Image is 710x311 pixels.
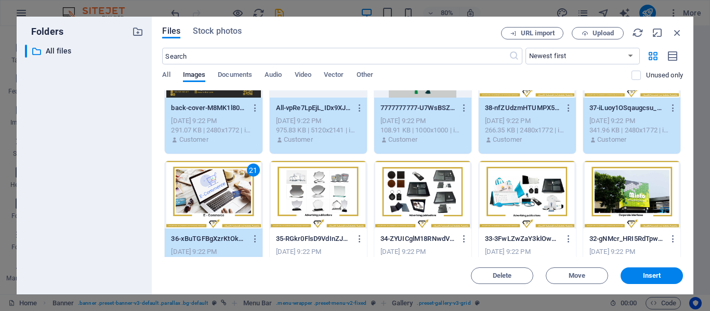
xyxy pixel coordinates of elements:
span: Delete [493,273,512,279]
span: All [162,69,170,83]
div: 108.91 KB | 1000x1000 | image/jpeg [380,126,465,135]
p: back-cover-M8MK1l80Ya8JIQFArLgpeg.jpg [171,103,246,113]
div: 266.35 KB | 2480x1772 | image/jpeg [485,126,570,135]
span: Upload [593,30,614,36]
span: Documents [218,69,252,83]
p: 34-ZYUICglM18RNwdViXjnA4g.jpg [380,234,456,244]
span: Paste clipboard [258,295,315,310]
span: Insert [643,273,661,279]
div: ​ [25,45,27,58]
div: [DATE] 9:22 PM [589,116,674,126]
button: Delete [471,267,533,284]
p: 38-nfZUdzmHTUMPX5gVoANS2w.jpg [485,103,560,113]
div: 291.07 KB | 2480x1772 | image/jpeg [171,126,256,135]
p: Customer [179,135,208,144]
p: Customer [388,135,417,144]
p: 36-xBuTGFBgXzrKtOkO6QY1bQ.jpg [171,234,246,244]
div: [DATE] 9:22 PM [485,116,570,126]
span: URL import [521,30,555,36]
p: All-vpRe7LpEjL_IDx9XJOnMIw.jpg [276,103,351,113]
p: 33-3FwLZwZaY3klOwD5GJFCXw.jpg [485,234,560,244]
p: All files [46,45,125,57]
div: [DATE] 9:22 PM [276,116,361,126]
div: 341.96 KB | 2480x1772 | image/jpeg [589,126,674,135]
p: 32-gNMcr_HRI5RdTpw2clPHhA.jpg [589,234,665,244]
div: 305.24 KB | 2480x1772 | image/jpeg [380,256,465,266]
i: Create new folder [132,26,143,37]
span: Vector [324,69,344,83]
div: 256.53 KB | 2480x1772 | image/jpeg [276,256,361,266]
span: Add elements [202,295,254,310]
span: Other [357,69,373,83]
p: Folders [25,25,63,38]
div: [DATE] 9:22 PM [276,247,361,256]
span: Stock photos [193,25,242,37]
div: [DATE] 9:22 PM [485,247,570,256]
div: 975.83 KB | 5120x2141 | image/jpeg [276,126,361,135]
div: [DATE] 9:22 PM [171,247,256,256]
div: [DATE] 9:22 PM [171,116,256,126]
div: 21 [247,164,260,177]
span: Move [569,273,585,279]
i: Reload [632,27,643,38]
button: URL import [501,27,563,39]
p: Customer [284,135,313,144]
p: 37-iLuoy1OSqaugcsu_J6s2YQ.jpg [589,103,665,113]
div: 444.06 KB | 2480x1772 | image/jpeg [589,256,674,266]
p: Customer [597,135,626,144]
button: Insert [621,267,683,284]
p: Unused only [646,71,683,80]
button: Upload [572,27,624,39]
div: 505.92 KB | 2480x1772 | image/jpeg [171,256,256,266]
p: 35-RGkr0FlsD9VdInZJSAqFYQ.jpg [276,234,351,244]
button: Move [546,267,608,284]
i: Close [672,27,683,38]
p: Customer [493,135,522,144]
div: [DATE] 9:22 PM [380,247,465,256]
div: [DATE] 9:22 PM [589,247,674,256]
input: Search [162,48,508,64]
div: 313.36 KB | 2480x1772 | image/jpeg [485,256,570,266]
span: Audio [265,69,282,83]
div: [DATE] 9:22 PM [380,116,465,126]
span: Files [162,25,180,37]
span: Video [295,69,311,83]
span: Images [183,69,206,83]
p: 7777777777-U7WsBSZ2fMBBbTUSI-ykLA.jpg [380,103,456,113]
